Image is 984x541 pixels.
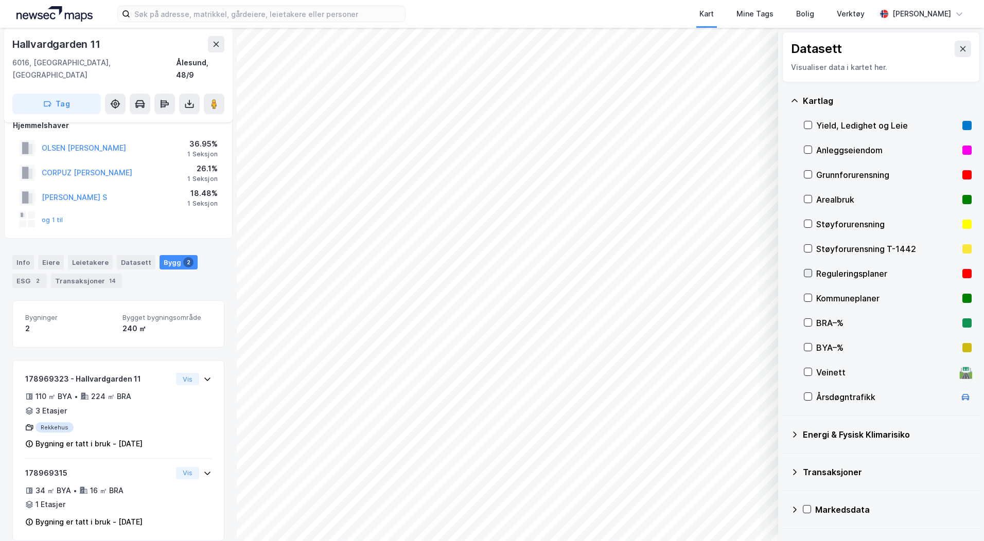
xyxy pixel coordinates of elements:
div: Årsdøgntrafikk [816,391,955,403]
div: Transaksjoner [51,274,122,288]
div: Kartlag [803,95,972,107]
div: 2 [32,276,43,286]
div: Info [12,255,34,269]
div: 178969323 - Hallvardgarden 11 [25,373,172,385]
div: 178969315 [25,467,172,479]
div: Verktøy [837,8,865,20]
div: Visualiser data i kartet her. [791,61,971,74]
div: Transaksjoner [803,466,972,478]
div: ESG [12,274,47,288]
div: Støyforurensning T-1442 [816,243,958,255]
div: Veinett [816,366,955,378]
div: Kommuneplaner [816,292,958,304]
div: • [73,486,77,495]
div: BYA–% [816,341,958,354]
div: 3 Etasjer [36,405,67,417]
div: 224 ㎡ BRA [91,390,131,403]
button: Vis [176,373,199,385]
div: Hallvardgarden 11 [12,36,102,52]
div: Hjemmelshaver [13,119,224,132]
div: • [74,392,78,401]
iframe: Chat Widget [933,492,984,541]
div: 1 Etasjer [36,498,65,511]
div: 2 [25,322,114,335]
div: 2 [183,257,194,267]
div: Bygning er tatt i bruk - [DATE] [36,438,143,450]
div: Bygning er tatt i bruk - [DATE] [36,516,143,528]
div: Energi & Fysisk Klimarisiko [803,428,972,441]
button: Vis [176,467,199,479]
div: 1 Seksjon [187,150,218,158]
div: 110 ㎡ BYA [36,390,72,403]
div: Reguleringsplaner [816,267,958,280]
div: 240 ㎡ [122,322,212,335]
div: Ålesund, 48/9 [176,57,224,81]
div: Mine Tags [736,8,774,20]
div: Bolig [796,8,814,20]
div: 6016, [GEOGRAPHIC_DATA], [GEOGRAPHIC_DATA] [12,57,176,81]
div: 36.95% [187,138,218,150]
div: 26.1% [187,163,218,175]
div: Kart [699,8,714,20]
div: Markedsdata [815,503,972,516]
div: Kontrollprogram for chat [933,492,984,541]
div: Datasett [117,255,155,269]
div: 1 Seksjon [187,175,218,183]
div: 16 ㎡ BRA [90,484,124,497]
div: Yield, Ledighet og Leie [816,119,958,132]
div: 🛣️ [959,366,973,379]
div: 34 ㎡ BYA [36,484,71,497]
input: Søk på adresse, matrikkel, gårdeiere, leietakere eller personer [130,6,405,22]
div: 18.48% [187,187,218,200]
div: 1 Seksjon [187,200,218,208]
div: Støyforurensning [816,218,958,230]
div: [PERSON_NAME] [892,8,951,20]
div: Grunnforurensning [816,169,958,181]
div: Datasett [791,41,842,57]
img: logo.a4113a55bc3d86da70a041830d287a7e.svg [16,6,93,22]
div: Eiere [38,255,64,269]
div: Anleggseiendom [816,144,958,156]
span: Bygget bygningsområde [122,313,212,322]
div: Bygg [160,255,198,269]
span: Bygninger [25,313,114,322]
div: BRA–% [816,317,958,329]
div: Arealbruk [816,193,958,206]
button: Tag [12,94,101,114]
div: 14 [107,276,118,286]
div: Leietakere [68,255,113,269]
